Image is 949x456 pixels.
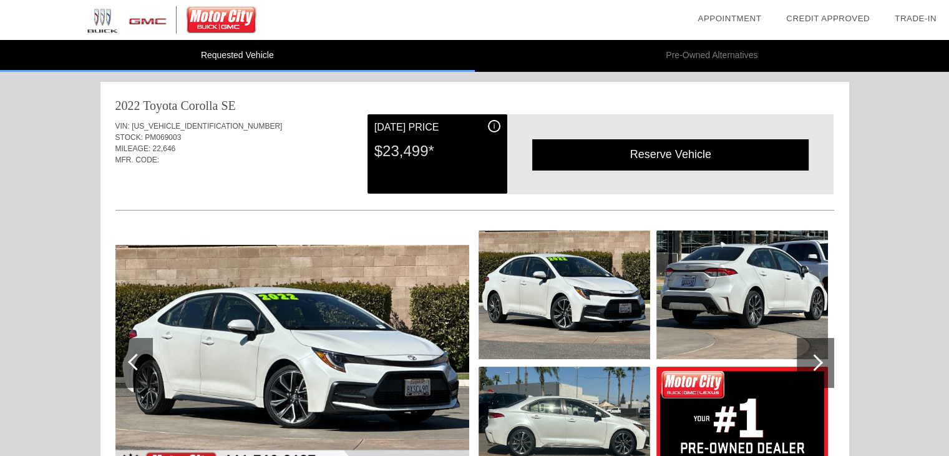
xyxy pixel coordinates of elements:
[374,120,500,135] div: [DATE] Price
[153,144,176,153] span: 22,646
[698,14,761,23] a: Appointment
[115,144,151,153] span: MILEAGE:
[895,14,937,23] a: Trade-In
[532,139,809,170] div: Reserve Vehicle
[115,97,218,114] div: 2022 Toyota Corolla
[786,14,870,23] a: Credit Approved
[374,135,500,167] div: $23,499*
[494,122,495,131] span: i
[221,97,235,114] div: SE
[145,133,181,142] span: PM069003
[115,122,130,131] span: VIN:
[479,230,650,359] img: e87e003766fb033e574aeb2bdf0f42f9x.jpg
[115,133,143,142] span: STOCK:
[115,173,834,193] div: Quoted on [DATE] 12:46:20 PM
[656,230,828,359] img: 30f5f053c5c4ad85f1342456f062bfa0x.jpg
[115,156,160,164] span: MFR. CODE:
[132,122,282,131] span: [US_VEHICLE_IDENTIFICATION_NUMBER]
